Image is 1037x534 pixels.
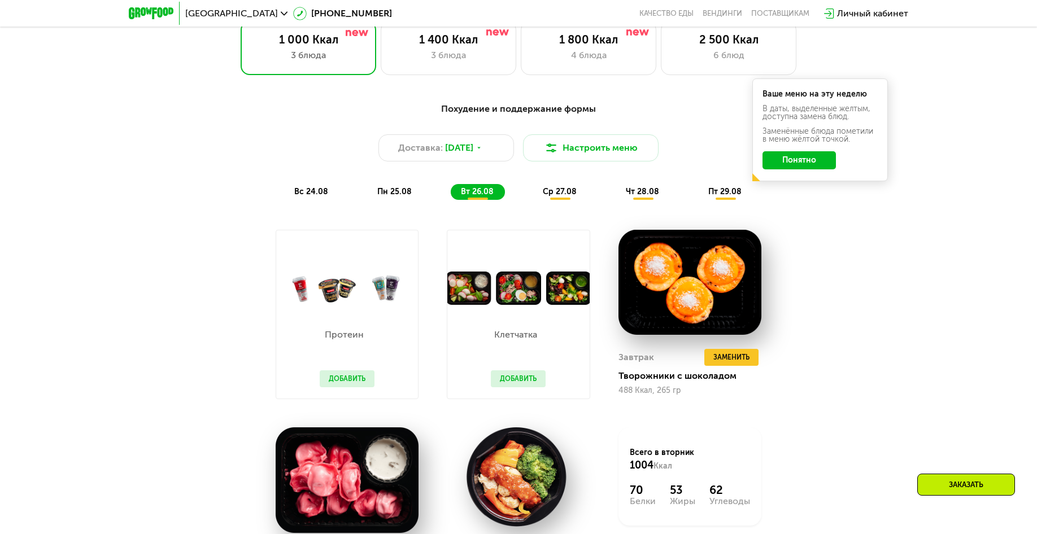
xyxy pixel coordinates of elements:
[377,187,412,196] span: пн 25.08
[653,461,672,471] span: Ккал
[762,105,878,121] div: В даты, выделенные желтым, доступна замена блюд.
[670,497,695,506] div: Жиры
[708,187,742,196] span: пт 29.08
[709,483,750,497] div: 62
[618,386,761,395] div: 488 Ккал, 265 гр
[639,9,694,18] a: Качество еды
[398,141,443,155] span: Доставка:
[673,49,785,62] div: 6 блюд
[320,370,374,387] button: Добавить
[762,151,836,169] button: Понятно
[533,33,644,46] div: 1 800 Ккал
[185,9,278,18] span: [GEOGRAPHIC_DATA]
[630,447,750,472] div: Всего в вторник
[709,497,750,506] div: Углеводы
[252,49,364,62] div: 3 блюда
[543,187,577,196] span: ср 27.08
[294,187,328,196] span: вс 24.08
[618,370,770,382] div: Творожники с шоколадом
[523,134,659,161] button: Настроить меню
[670,483,695,497] div: 53
[320,330,369,339] p: Протеин
[762,128,878,143] div: Заменённые блюда пометили в меню жёлтой точкой.
[751,9,809,18] div: поставщикам
[713,352,750,363] span: Заменить
[252,33,364,46] div: 1 000 Ккал
[837,7,908,20] div: Личный кабинет
[445,141,473,155] span: [DATE]
[393,33,504,46] div: 1 400 Ккал
[293,7,392,20] a: [PHONE_NUMBER]
[673,33,785,46] div: 2 500 Ккал
[630,459,653,471] span: 1004
[393,49,504,62] div: 3 блюда
[630,497,656,506] div: Белки
[491,330,540,339] p: Клетчатка
[762,90,878,98] div: Ваше меню на эту неделю
[533,49,644,62] div: 4 блюда
[917,474,1015,496] div: Заказать
[184,102,853,116] div: Похудение и поддержание формы
[618,349,654,366] div: Завтрак
[626,187,659,196] span: чт 28.08
[461,187,494,196] span: вт 26.08
[491,370,546,387] button: Добавить
[703,9,742,18] a: Вендинги
[630,483,656,497] div: 70
[704,349,759,366] button: Заменить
